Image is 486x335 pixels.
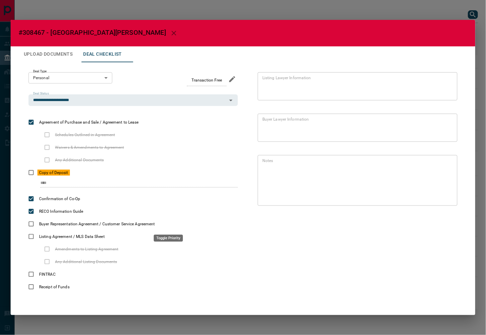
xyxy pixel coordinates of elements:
[78,46,127,62] button: Deal Checklist
[33,91,49,96] label: Deal Status
[154,235,183,242] div: Toggle Priority
[226,96,236,105] button: Open
[37,119,140,125] span: Agreement of Purchase and Sale / Agreement to Lease
[53,144,126,150] span: Waivers & Amendments to Agreement
[262,117,450,139] textarea: text field
[53,157,106,163] span: Any Additional Documents
[53,259,119,265] span: Any Additional Listing Documents
[262,158,450,203] textarea: text field
[262,75,450,98] textarea: text field
[37,221,157,227] span: Buyer Representation Agreement / Customer Service Agreement
[37,170,70,176] span: Copy of Deposit
[227,74,238,85] button: edit
[37,234,106,240] span: Listing Agreement / MLS Data Sheet
[19,46,78,62] button: Upload Documents
[19,28,166,36] span: #308467 - [GEOGRAPHIC_DATA][PERSON_NAME]
[28,72,112,84] div: Personal
[37,271,57,277] span: FINTRAC
[33,69,47,74] label: Deal Type
[53,132,117,138] span: Schedules Outlined in Agreement
[40,179,224,188] input: checklist input
[37,284,71,290] span: Receipt of Funds
[53,246,120,252] span: Amendments to Listing Agreement
[37,208,85,214] span: RECO Information Guide
[37,196,82,202] span: Confirmation of Co-Op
